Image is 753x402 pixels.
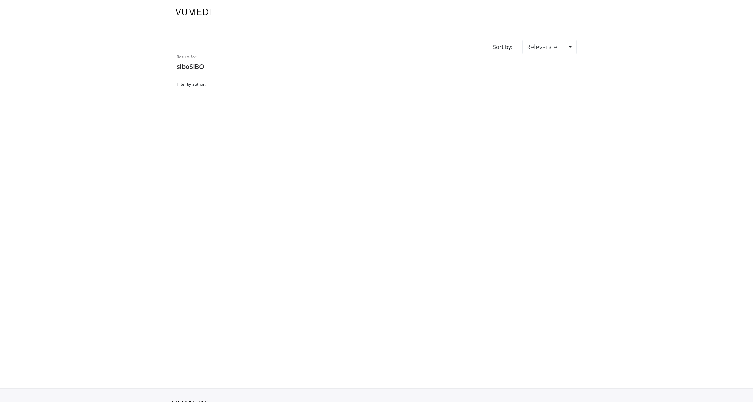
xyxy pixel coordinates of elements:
[526,42,557,51] span: Relevance
[176,9,211,15] img: VuMedi Logo
[488,40,517,54] div: Sort by:
[177,54,269,60] p: Results for:
[177,82,269,87] h3: Filter by author:
[177,62,269,71] h2: siboSIBO
[522,40,576,54] a: Relevance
